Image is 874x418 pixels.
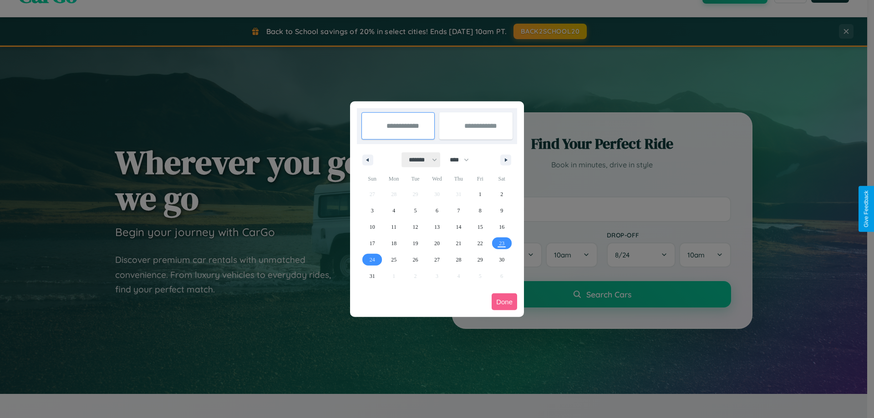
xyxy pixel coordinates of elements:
[391,219,396,235] span: 11
[434,252,440,268] span: 27
[491,202,513,219] button: 9
[370,252,375,268] span: 24
[436,202,438,219] span: 6
[405,171,426,186] span: Tue
[491,219,513,235] button: 16
[392,202,395,219] span: 4
[426,235,447,252] button: 20
[383,171,404,186] span: Mon
[426,171,447,186] span: Wed
[383,202,404,219] button: 4
[491,186,513,202] button: 2
[361,171,383,186] span: Sun
[478,219,483,235] span: 15
[413,235,418,252] span: 19
[370,219,375,235] span: 10
[361,219,383,235] button: 10
[426,219,447,235] button: 13
[448,252,469,268] button: 28
[361,235,383,252] button: 17
[456,219,461,235] span: 14
[448,202,469,219] button: 7
[370,268,375,284] span: 31
[413,219,418,235] span: 12
[500,186,503,202] span: 2
[456,252,461,268] span: 28
[469,202,491,219] button: 8
[413,252,418,268] span: 26
[361,268,383,284] button: 31
[456,235,461,252] span: 21
[383,252,404,268] button: 25
[391,235,396,252] span: 18
[457,202,460,219] span: 7
[405,202,426,219] button: 5
[361,252,383,268] button: 24
[448,219,469,235] button: 14
[491,252,513,268] button: 30
[383,235,404,252] button: 18
[479,186,482,202] span: 1
[469,235,491,252] button: 22
[405,219,426,235] button: 12
[361,202,383,219] button: 3
[499,252,504,268] span: 30
[479,202,482,219] span: 8
[499,219,504,235] span: 16
[500,202,503,219] span: 9
[426,202,447,219] button: 6
[469,252,491,268] button: 29
[391,252,396,268] span: 25
[469,171,491,186] span: Fri
[434,219,440,235] span: 13
[405,252,426,268] button: 26
[863,191,869,227] div: Give Feedback
[491,235,513,252] button: 23
[491,171,513,186] span: Sat
[469,219,491,235] button: 15
[448,235,469,252] button: 21
[478,235,483,252] span: 22
[492,293,517,310] button: Done
[499,235,504,252] span: 23
[469,186,491,202] button: 1
[478,252,483,268] span: 29
[405,235,426,252] button: 19
[370,235,375,252] span: 17
[371,202,374,219] span: 3
[383,219,404,235] button: 11
[448,171,469,186] span: Thu
[414,202,417,219] span: 5
[426,252,447,268] button: 27
[434,235,440,252] span: 20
